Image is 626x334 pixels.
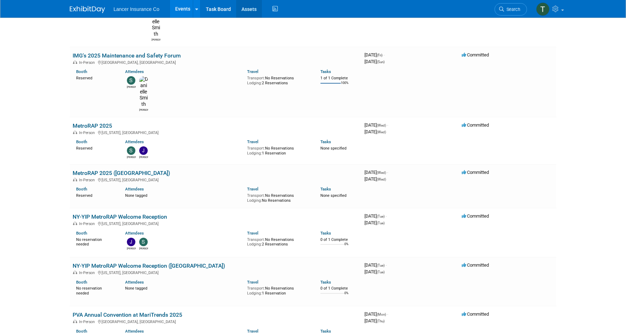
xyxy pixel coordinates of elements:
div: [US_STATE], [GEOGRAPHIC_DATA] [73,129,359,135]
img: Terrence Forrest [536,2,550,16]
span: In-Person [79,178,97,182]
div: Reserved [76,74,115,81]
span: Lancer Insurance Co [113,6,159,12]
div: None tagged [125,192,242,198]
img: Steven Shapiro [127,146,135,155]
a: Booth [76,187,87,192]
a: Tasks [320,280,331,285]
span: - [387,122,388,128]
span: None specified [320,146,346,151]
span: (Wed) [377,123,386,127]
img: In-Person Event [73,271,77,274]
a: Travel [247,139,258,144]
a: Tasks [320,329,331,334]
div: No reservation needed [76,285,115,296]
a: Attendees [125,280,144,285]
div: Reserved [76,192,115,198]
span: Transport: [247,146,265,151]
a: Attendees [125,329,144,334]
a: Attendees [125,187,144,192]
img: Jennifer DeCristofaro [127,238,135,246]
div: Steven Shapiro [127,155,136,159]
span: Committed [462,52,489,57]
a: Booth [76,280,87,285]
span: [DATE] [364,269,385,274]
a: Travel [247,329,258,334]
a: Attendees [125,231,144,236]
span: In-Person [79,271,97,275]
span: In-Person [79,60,97,65]
span: Lodging: [247,81,262,85]
span: (Wed) [377,177,386,181]
a: Travel [247,187,258,192]
span: Transport: [247,193,265,198]
span: (Fri) [377,53,382,57]
span: Search [504,7,520,12]
div: Danielle Smith [152,37,160,42]
img: Steven Shapiro [139,238,148,246]
span: [DATE] [364,311,388,317]
img: Danielle Smith [139,76,148,108]
span: - [383,52,385,57]
span: Transport: [247,76,265,80]
span: [DATE] [364,52,385,57]
div: Danielle Smith [139,108,148,112]
span: In-Person [79,221,97,226]
span: (Sun) [377,60,385,64]
span: - [386,262,387,268]
span: In-Person [79,320,97,324]
a: Attendees [125,139,144,144]
img: In-Person Event [73,178,77,181]
img: Danielle Smith [152,6,160,37]
span: (Tue) [377,270,385,274]
div: None tagged [125,285,242,291]
span: [DATE] [364,122,388,128]
div: Steven Shapiro [139,246,148,250]
a: NY-YIP MetroRAP Welcome Reception [73,213,167,220]
span: Lodging: [247,291,262,296]
div: No Reservations 2 Reservations [247,236,310,247]
div: Reserved [76,145,115,151]
a: Travel [247,280,258,285]
a: Booth [76,329,87,334]
div: No Reservations 1 Reservation [247,285,310,296]
div: [US_STATE], [GEOGRAPHIC_DATA] [73,177,359,182]
span: - [386,213,387,219]
div: No Reservations 1 Reservation [247,145,310,156]
div: [US_STATE], [GEOGRAPHIC_DATA] [73,220,359,226]
div: [GEOGRAPHIC_DATA], [GEOGRAPHIC_DATA] [73,318,359,324]
span: None specified [320,193,346,198]
a: NY-YIP MetroRAP Welcome Reception ([GEOGRAPHIC_DATA]) [73,262,225,269]
span: [DATE] [364,59,385,64]
img: Jennifer DeCristofaro [139,146,148,155]
span: (Tue) [377,221,385,225]
img: Steven O'Shea [127,76,135,85]
span: - [387,311,388,317]
span: Lodging: [247,151,262,156]
img: ExhibitDay [70,6,105,13]
a: Tasks [320,139,331,144]
div: Jennifer DeCristofaro [139,155,148,159]
img: In-Person Event [73,221,77,225]
span: Committed [462,170,489,175]
div: 0 of 1 Complete [320,237,359,242]
div: [US_STATE], [GEOGRAPHIC_DATA] [73,269,359,275]
a: PVA Annual Convention at MariTrends 2025 [73,311,182,318]
div: Jennifer DeCristofaro [127,246,136,250]
a: Tasks [320,69,331,74]
span: (Wed) [377,130,386,134]
a: Search [495,3,527,16]
div: No reservation needed [76,236,115,247]
span: Transport: [247,286,265,291]
td: 100% [341,81,349,91]
span: (Mon) [377,312,386,316]
a: Booth [76,139,87,144]
span: [DATE] [364,176,386,182]
a: Attendees [125,69,144,74]
span: [DATE] [364,213,387,219]
div: 1 of 1 Complete [320,76,359,81]
span: (Tue) [377,214,385,218]
a: IMG's 2025 Maintenance and Safety Forum [73,52,181,59]
span: Transport: [247,237,265,242]
span: (Tue) [377,263,385,267]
